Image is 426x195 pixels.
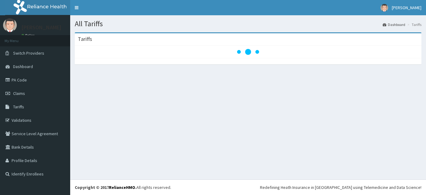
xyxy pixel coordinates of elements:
[13,64,33,69] span: Dashboard
[13,104,24,110] span: Tariffs
[3,18,17,32] img: User Image
[381,4,388,12] img: User Image
[75,20,421,28] h1: All Tariffs
[109,185,135,190] a: RelianceHMO
[392,5,421,10] span: [PERSON_NAME]
[236,40,260,64] svg: audio-loading
[21,25,61,30] p: [PERSON_NAME]
[13,91,25,96] span: Claims
[13,50,44,56] span: Switch Providers
[21,33,36,38] a: Online
[260,184,421,190] div: Redefining Heath Insurance in [GEOGRAPHIC_DATA] using Telemedicine and Data Science!
[383,22,405,27] a: Dashboard
[78,36,92,42] h3: Tariffs
[75,185,136,190] strong: Copyright © 2017 .
[406,22,421,27] li: Tariffs
[70,179,426,195] footer: All rights reserved.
